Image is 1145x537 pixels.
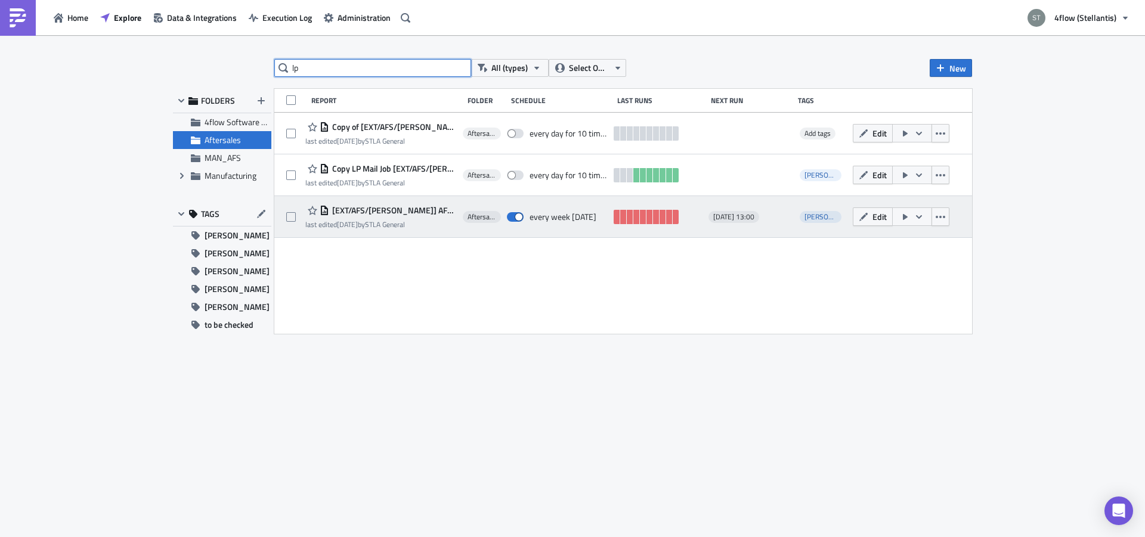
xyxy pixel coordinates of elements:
[337,135,358,147] time: 2025-06-27T08:48:50Z
[930,59,972,77] button: New
[205,134,241,146] span: Aftersales
[1026,8,1047,28] img: Avatar
[274,59,471,77] input: Search Reports
[804,169,859,181] span: n.schnier
[853,207,893,226] button: Edit
[173,262,271,280] button: [PERSON_NAME]
[853,124,893,142] button: Edit
[549,59,626,77] button: Select Owner
[511,96,611,105] div: Schedule
[569,61,609,75] span: Select Owner
[800,169,841,181] span: n.schnier
[468,170,496,180] span: Aftersales
[305,178,457,187] div: last edited by STLA General
[173,298,271,316] button: [PERSON_NAME]
[329,122,457,132] span: Copy of [EXT/AFS/t.trnka] AFS LPM Raw Data
[337,219,358,230] time: 2025-09-02T13:04:52Z
[1054,11,1116,24] span: 4flow (Stellantis)
[491,61,528,75] span: All (types)
[1104,496,1133,525] div: Open Intercom Messenger
[262,11,312,24] span: Execution Log
[201,209,219,219] span: TAGS
[804,128,831,139] span: Add tags
[329,163,457,174] span: Copy LP Mail Job [EXT/AFS/t.trnka] AFS LPM Raw Data
[530,212,596,222] div: every week on Saturday
[205,226,270,244] span: [PERSON_NAME]
[617,96,705,105] div: Last Runs
[337,177,358,188] time: 2025-09-02T13:11:25Z
[173,316,271,334] button: to be checked
[205,298,270,316] span: [PERSON_NAME]
[205,151,241,164] span: MAN_AFS
[949,62,966,75] span: New
[205,244,270,262] span: [PERSON_NAME]
[530,170,608,181] div: every day for 10 times
[67,11,88,24] span: Home
[205,116,278,128] span: 4flow Software KAM
[173,226,271,244] button: [PERSON_NAME]
[468,212,496,222] span: Aftersales
[94,8,147,27] button: Explore
[872,210,887,223] span: Edit
[530,128,608,139] div: every day for 10 times
[173,244,271,262] button: [PERSON_NAME]
[48,8,94,27] button: Home
[711,96,793,105] div: Next Run
[173,280,271,298] button: [PERSON_NAME]
[338,11,391,24] span: Administration
[872,169,887,181] span: Edit
[305,136,457,145] div: last edited by STLA General
[8,8,27,27] img: PushMetrics
[800,128,835,139] span: Add tags
[329,205,457,216] span: [EXT/AFS/t.trnka] AFS LPM Raw Data
[468,96,505,105] div: Folder
[798,96,848,105] div: Tags
[311,96,462,105] div: Report
[305,220,457,229] div: last edited by STLA General
[1020,5,1136,31] button: 4flow (Stellantis)
[205,262,270,280] span: [PERSON_NAME]
[167,11,237,24] span: Data & Integrations
[853,166,893,184] button: Edit
[872,127,887,139] span: Edit
[205,280,270,298] span: [PERSON_NAME]
[205,169,256,182] span: Manufacturing
[804,211,859,222] span: n.schnier
[800,211,841,223] span: n.schnier
[205,316,253,334] span: to be checked
[713,212,754,222] span: [DATE] 13:00
[201,95,235,106] span: FOLDERS
[147,8,243,27] button: Data & Integrations
[243,8,318,27] button: Execution Log
[318,8,397,27] button: Administration
[471,59,549,77] button: All (types)
[468,129,496,138] span: Aftersales
[114,11,141,24] span: Explore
